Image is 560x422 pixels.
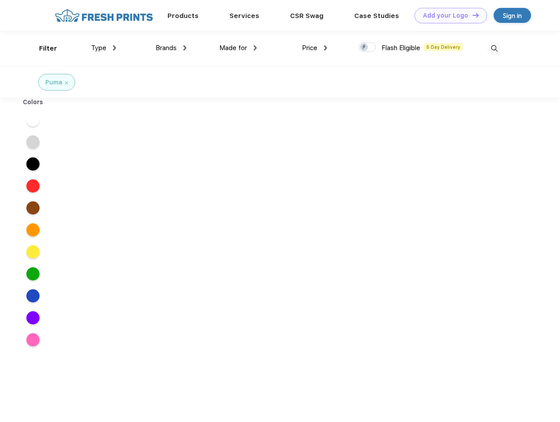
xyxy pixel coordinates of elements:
[183,45,186,51] img: dropdown.png
[487,41,502,56] img: desktop_search.svg
[52,8,156,23] img: fo%20logo%202.webp
[65,81,68,84] img: filter_cancel.svg
[302,44,317,52] span: Price
[324,45,327,51] img: dropdown.png
[167,12,199,20] a: Products
[494,8,531,23] a: Sign in
[45,78,62,87] div: Puma
[156,44,177,52] span: Brands
[290,12,324,20] a: CSR Swag
[219,44,247,52] span: Made for
[16,98,50,107] div: Colors
[39,44,57,54] div: Filter
[423,12,468,19] div: Add your Logo
[473,13,479,18] img: DT
[424,43,463,51] span: 5 Day Delivery
[503,11,522,21] div: Sign in
[229,12,259,20] a: Services
[254,45,257,51] img: dropdown.png
[382,44,420,52] span: Flash Eligible
[113,45,116,51] img: dropdown.png
[91,44,106,52] span: Type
